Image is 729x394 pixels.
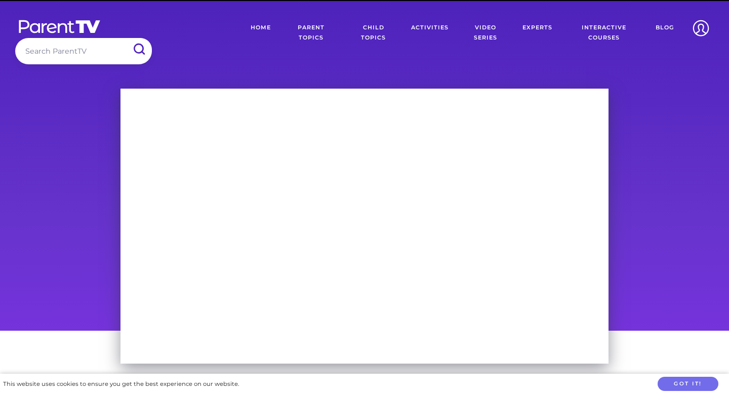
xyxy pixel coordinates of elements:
[344,15,404,51] a: Child Topics
[560,15,648,51] a: Interactive Courses
[648,15,681,51] a: Blog
[278,15,344,51] a: Parent Topics
[456,15,515,51] a: Video Series
[243,15,278,51] a: Home
[658,377,718,391] button: Got it!
[126,38,152,61] input: Submit
[3,379,239,389] div: This website uses cookies to ensure you get the best experience on our website.
[688,15,714,41] img: Account
[515,15,560,51] a: Experts
[18,19,101,34] img: parenttv-logo-white.4c85aaf.svg
[15,38,152,64] input: Search ParentTV
[403,15,456,51] a: Activities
